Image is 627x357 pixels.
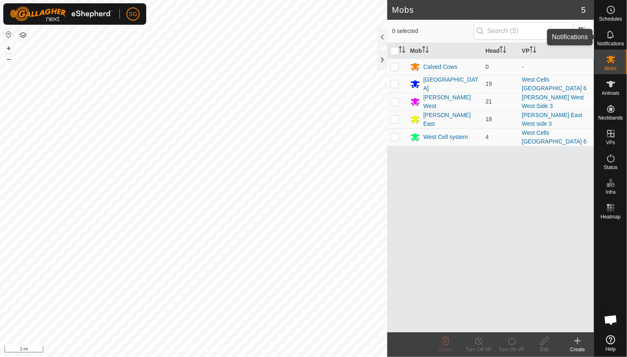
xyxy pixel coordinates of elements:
p-sorticon: Activate to sort [530,47,536,54]
button: Map Layers [18,30,28,40]
a: [PERSON_NAME] West West Side 3 [522,94,584,109]
span: VPs [606,140,615,145]
div: Create [561,346,594,353]
a: Contact Us [202,346,226,354]
span: 18 [486,116,492,122]
div: West Cell system [423,133,468,141]
th: VP [519,43,594,59]
span: Infra [606,190,615,195]
div: [PERSON_NAME] East [423,111,479,128]
div: Edit [528,346,561,353]
span: SG [129,10,137,19]
div: Calved Cows [423,63,457,71]
span: 5 [581,4,586,16]
span: Delete [439,347,453,352]
span: Mobs [605,66,617,71]
span: 21 [486,98,492,105]
h2: Mobs [392,5,581,15]
span: 0 [486,63,489,70]
p-sorticon: Activate to sort [399,47,405,54]
a: Help [594,332,627,355]
div: [PERSON_NAME] West [423,93,479,110]
p-sorticon: Activate to sort [500,47,506,54]
a: West Cells [GEOGRAPHIC_DATA] 6 [522,76,587,92]
span: 19 [486,80,492,87]
button: + [4,43,14,53]
span: Animals [602,91,620,96]
div: [GEOGRAPHIC_DATA] [423,75,479,93]
button: – [4,54,14,64]
a: Privacy Policy [161,346,192,354]
th: Head [482,43,519,59]
div: Open chat [599,308,623,332]
td: - [519,59,594,75]
div: Turn Off VP [462,346,495,353]
span: Notifications [597,41,624,46]
span: Schedules [599,16,622,21]
span: 0 selected [392,27,474,35]
img: Gallagher Logo [10,7,113,21]
p-sorticon: Activate to sort [422,47,429,54]
span: Status [604,165,618,170]
span: 4 [486,134,489,140]
a: West Cells [GEOGRAPHIC_DATA] 6 [522,129,587,145]
span: Heatmap [601,214,621,219]
button: Reset Map [4,30,14,40]
a: [PERSON_NAME] East West side 3 [522,112,583,127]
span: Help [606,347,616,352]
th: Mob [407,43,482,59]
input: Search (S) [474,22,573,40]
div: Turn On VP [495,346,528,353]
span: Neckbands [598,115,623,120]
